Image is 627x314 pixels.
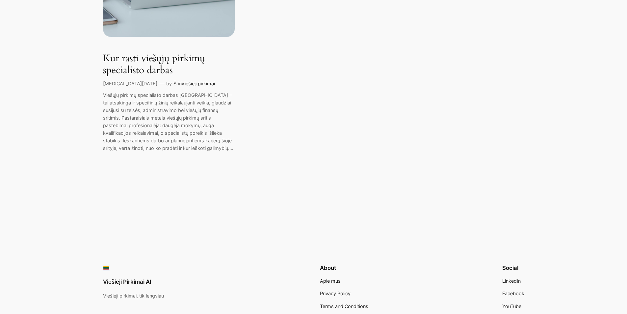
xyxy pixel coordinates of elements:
span: in [178,81,181,86]
h2: Social [502,265,524,271]
a: Privacy Policy [320,290,351,297]
span: Apie mus [320,278,341,284]
a: Apie mus [320,277,341,285]
span: Terms and Conditions [320,303,368,309]
a: YouTube [502,303,521,310]
p: by [166,80,172,87]
span: YouTube [502,303,521,309]
a: Š [173,81,176,86]
a: Kur rasti viešųjų pirkimų specialisto darbas [103,53,235,76]
a: [MEDICAL_DATA][DATE] [103,81,157,86]
nav: Footer navigation 3 [502,277,524,310]
a: Facebook [502,290,524,297]
p: Viešieji pirkimai, tik lengviau [103,292,164,300]
h2: About [320,265,368,271]
span: LinkedIn [502,278,521,284]
a: Terms and Conditions [320,303,368,310]
a: Viešieji pirkimai [181,81,215,86]
a: LinkedIn [502,277,521,285]
span: Privacy Policy [320,291,351,296]
span: Facebook [502,291,524,296]
p: — [159,79,165,88]
img: Viešieji pirkimai logo [103,265,110,271]
p: Viešųjų pirkimų specialisto darbas [GEOGRAPHIC_DATA] – tai atsakinga ir specifinių žinių reikalau... [103,91,235,152]
a: Viešieji Pirkimai AI [103,278,151,285]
